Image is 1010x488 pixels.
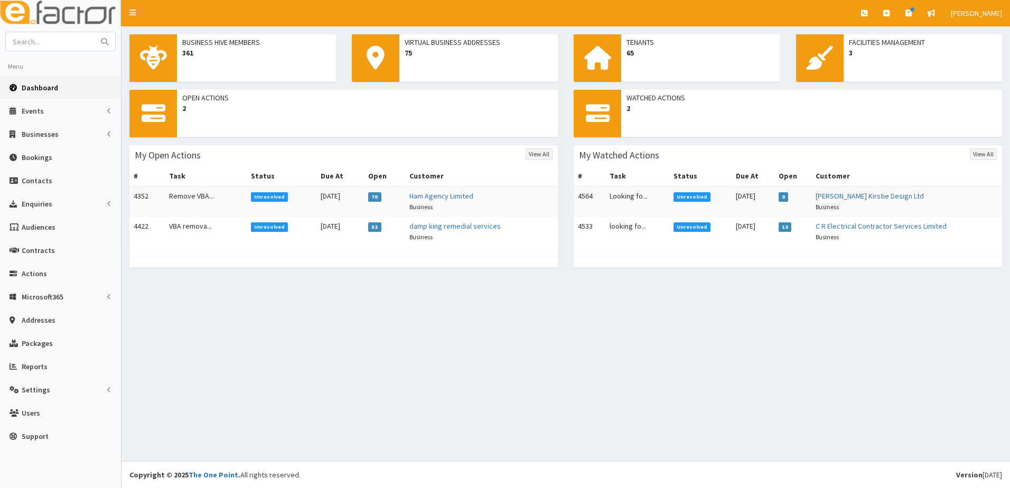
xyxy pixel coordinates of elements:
span: Unresolved [674,192,711,202]
span: 0 [779,192,789,202]
span: Audiences [22,222,55,232]
span: Tenants [626,37,775,48]
span: 70 [368,192,381,202]
th: Task [605,166,669,186]
span: Support [22,431,49,441]
span: 3 [849,48,997,58]
span: Facilities Management [849,37,997,48]
small: Business [409,203,433,211]
span: Bookings [22,153,52,162]
span: Unresolved [251,222,288,232]
th: Open [774,166,811,186]
span: 52 [368,222,381,232]
th: Open [364,166,405,186]
span: 75 [405,48,553,58]
div: [DATE] [956,470,1002,480]
th: Status [669,166,732,186]
span: Businesses [22,129,59,139]
a: View All [970,148,997,160]
a: Ham Agency Limited [409,191,473,201]
td: [DATE] [316,186,364,217]
span: Packages [22,339,53,348]
span: Open Actions [182,92,553,103]
td: [DATE] [316,217,364,247]
th: Customer [405,166,558,186]
th: # [129,166,165,186]
span: 65 [626,48,775,58]
span: Actions [22,269,47,278]
strong: Copyright © 2025 . [129,470,240,480]
span: Contacts [22,176,52,185]
td: [DATE] [732,186,774,217]
span: Enquiries [22,199,52,209]
th: Due At [732,166,774,186]
td: Remove VBA... [165,186,246,217]
td: [DATE] [732,217,774,247]
span: Events [22,106,44,116]
span: Virtual Business Addresses [405,37,553,48]
a: C R Electrical Contractor Services Limited [816,221,947,231]
span: 13 [779,222,792,232]
span: Users [22,408,40,418]
b: Version [956,470,983,480]
span: Watched Actions [626,92,997,103]
a: damp king remedial services [409,221,501,231]
td: 4564 [574,186,605,217]
small: Business [816,203,839,211]
span: Unresolved [251,192,288,202]
td: 4352 [129,186,165,217]
small: Business [816,233,839,241]
span: Unresolved [674,222,711,232]
input: Search... [6,32,95,51]
td: Looking fo... [605,186,669,217]
span: Dashboard [22,83,58,92]
th: Task [165,166,246,186]
span: Reports [22,362,48,371]
th: Customer [811,166,1002,186]
a: View All [526,148,553,160]
span: Addresses [22,315,55,325]
span: 361 [182,48,331,58]
footer: All rights reserved. [121,461,1010,488]
span: Contracts [22,246,55,255]
span: 2 [626,103,997,114]
th: Status [247,166,316,186]
td: 4422 [129,217,165,247]
span: Microsoft365 [22,292,63,302]
span: Settings [22,385,50,395]
td: 4533 [574,217,605,247]
span: [PERSON_NAME] [951,8,1002,18]
th: Due At [316,166,364,186]
span: 2 [182,103,553,114]
th: # [574,166,605,186]
td: VBA remova... [165,217,246,247]
a: [PERSON_NAME] Kirstie Design Ltd [816,191,924,201]
h3: My Watched Actions [579,151,659,160]
td: looking fo... [605,217,669,247]
span: Business Hive Members [182,37,331,48]
small: Business [409,233,433,241]
h3: My Open Actions [135,151,201,160]
a: The One Point [189,470,238,480]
